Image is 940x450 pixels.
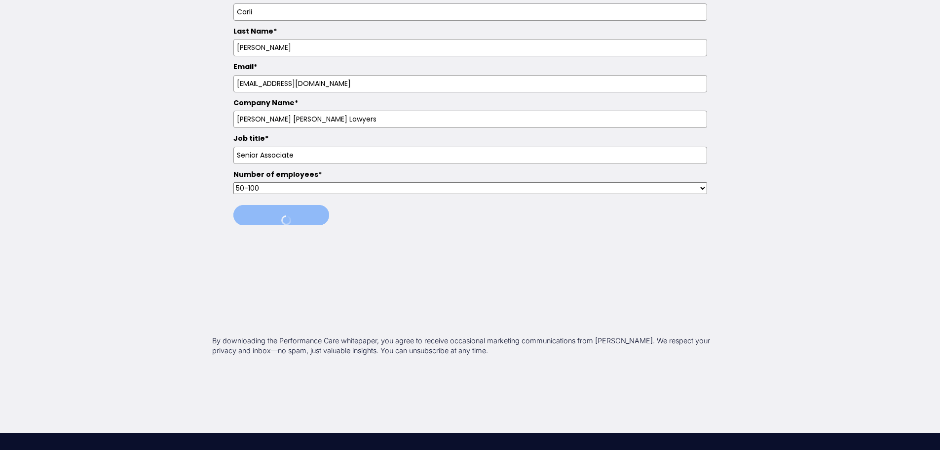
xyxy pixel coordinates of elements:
label: Company Name* [233,97,707,108]
label: Job title* [233,133,707,144]
p: By downloading the Performance Care whitepaper, you agree to receive occasional marketing communi... [212,336,728,356]
label: Last Name* [233,26,707,37]
label: Number of employees* [233,169,707,180]
input: Type your first name [233,3,707,21]
input: Type your email [233,75,707,92]
label: Email* [233,61,707,72]
input: Type your last name [233,39,707,56]
button: Send me the whitepaper [233,205,329,225]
